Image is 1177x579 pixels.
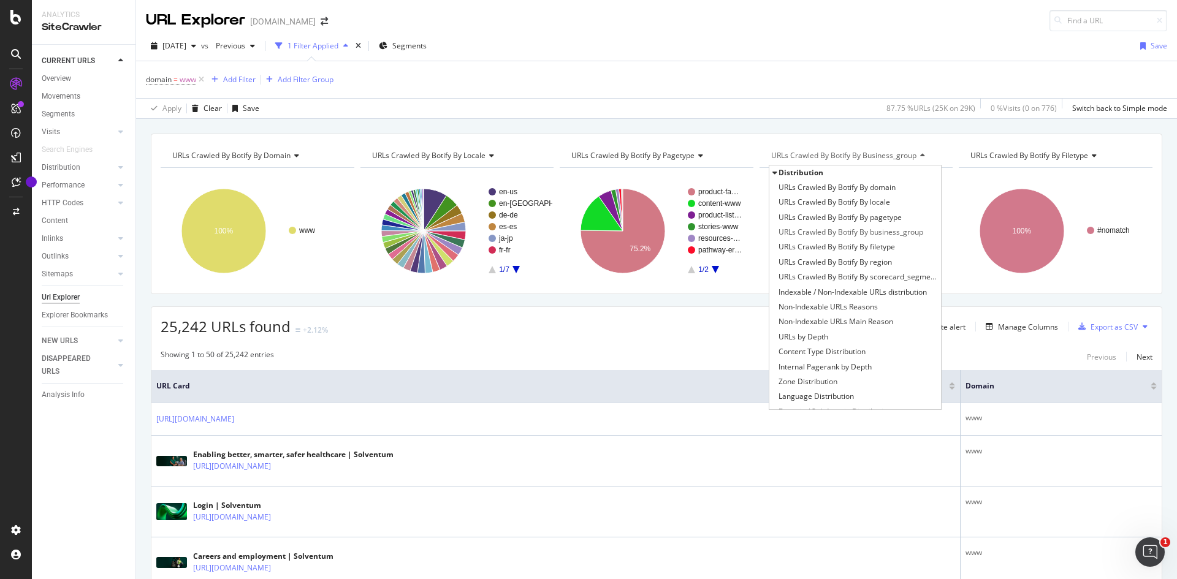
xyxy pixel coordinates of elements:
[374,36,432,56] button: Segments
[42,388,127,401] a: Analysis Info
[779,376,837,388] span: Zone Distribution
[966,412,1157,423] div: www
[42,55,95,67] div: CURRENT URLS
[42,20,126,34] div: SiteCrawler
[353,40,364,52] div: times
[42,197,115,210] a: HTTP Codes
[42,179,85,192] div: Performance
[1049,10,1167,31] input: Find a URL
[42,161,115,174] a: Distribution
[42,55,115,67] a: CURRENT URLS
[146,74,172,85] span: domain
[172,150,291,161] span: URLs Crawled By Botify By domain
[193,500,324,511] div: Login | Solventum
[42,126,60,138] div: Visits
[42,214,68,227] div: Content
[180,71,196,88] span: www
[966,547,1157,558] div: www
[779,256,892,268] span: URLs Crawled By Botify By region
[42,72,127,85] a: Overview
[569,146,742,165] h4: URLs Crawled By Botify By pagetype
[499,265,509,274] text: 1/7
[779,196,890,208] span: URLs Crawled By Botify By locale
[392,40,427,51] span: Segments
[288,40,338,51] div: 1 Filter Applied
[201,40,211,51] span: vs
[499,199,586,208] text: en-[GEOGRAPHIC_DATA]
[698,246,742,254] text: pathway-er…
[998,322,1058,332] div: Manage Columns
[779,346,866,358] span: Content Type Distribution
[42,309,127,322] a: Explorer Bookmarks
[760,178,951,284] div: A chart.
[42,143,93,156] div: Search Engines
[1013,227,1032,235] text: 100%
[1135,537,1165,567] iframe: Intercom live chat
[779,361,872,373] span: Internal Pagerank by Depth
[1137,349,1152,364] button: Next
[193,460,271,472] a: [URL][DOMAIN_NAME]
[299,226,315,235] text: www
[42,335,115,347] a: NEW URLS
[1073,317,1138,336] button: Export as CSV
[146,99,181,118] button: Apply
[630,244,650,253] text: 75.2%
[156,503,187,520] img: main image
[42,291,80,304] div: Url Explorer
[771,150,916,161] span: URLs Crawled By Botify By business_group
[1067,99,1167,118] button: Switch back to Simple mode
[215,227,234,235] text: 100%
[42,108,127,121] a: Segments
[161,178,352,284] svg: A chart.
[779,167,823,178] span: Distribution
[193,562,271,574] a: [URL][DOMAIN_NAME]
[779,406,892,418] span: Domain / Subdomain Distribution
[981,319,1058,334] button: Manage Columns
[42,90,127,103] a: Movements
[303,325,328,335] div: +2.12%
[370,146,543,165] h4: URLs Crawled By Botify By locale
[278,74,333,85] div: Add Filter Group
[42,250,69,263] div: Outlinks
[26,176,37,187] div: Tooltip anchor
[372,150,486,161] span: URLs Crawled By Botify By locale
[560,178,752,284] div: A chart.
[1137,352,1152,362] div: Next
[270,36,353,56] button: 1 Filter Applied
[698,199,741,208] text: content-www
[42,352,104,378] div: DISAPPEARED URLS
[261,72,333,87] button: Add Filter Group
[42,214,127,227] a: Content
[779,181,896,194] span: URLs Crawled By Botify By domain
[1135,36,1167,56] button: Save
[146,10,245,31] div: URL Explorer
[156,380,946,392] span: URL Card
[42,352,115,378] a: DISAPPEARED URLS
[156,557,187,568] img: main image
[779,286,927,298] span: Indexable / Non-Indexable URLs distribution
[779,271,939,283] span: URLs Crawled By Botify By scorecard_segmentation
[162,40,186,51] span: 2025 Aug. 25th
[42,90,80,103] div: Movements
[698,222,739,231] text: stories-www
[966,380,1132,392] span: domain
[779,316,893,328] span: Non-Indexable URLs Main Reason
[959,178,1151,284] svg: A chart.
[698,265,709,274] text: 1/2
[42,388,85,401] div: Analysis Info
[779,390,854,403] span: Language Distribution
[779,301,878,313] span: Non-Indexable URLs Reasons
[499,246,511,254] text: fr-fr
[42,72,71,85] div: Overview
[360,178,552,284] svg: A chart.
[779,331,828,343] span: URLs by Depth
[571,150,695,161] span: URLs Crawled By Botify By pagetype
[42,161,80,174] div: Distribution
[187,99,222,118] button: Clear
[886,103,975,113] div: 87.75 % URLs ( 25K on 29K )
[698,187,739,196] text: product-fa…
[42,179,115,192] a: Performance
